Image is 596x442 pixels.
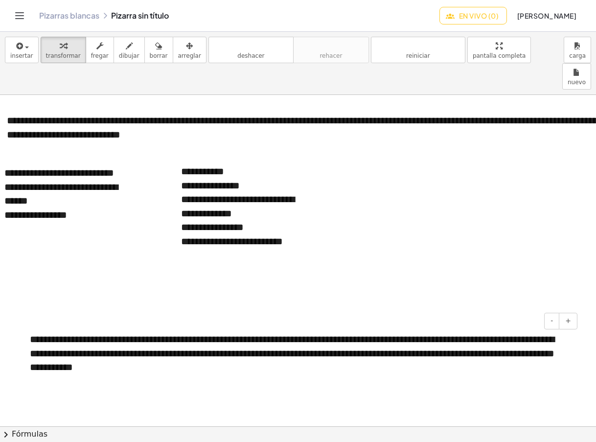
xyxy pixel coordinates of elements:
font: Fórmulas [12,429,47,439]
font: Pizarras blancas [39,10,99,21]
button: pantalla completa [467,37,531,63]
font: deshacer [237,52,264,59]
font: rehacer [320,52,342,59]
button: transformar [41,37,86,63]
button: [PERSON_NAME] [509,7,584,24]
font: refrescar [376,41,460,50]
button: dibujar [114,37,145,63]
button: refrescarreiniciar [371,37,465,63]
button: insertar [5,37,39,63]
button: rehacerrehacer [293,37,369,63]
button: Cambiar navegación [12,8,27,23]
font: - [550,317,553,325]
button: carga [564,37,591,63]
button: nuevo [562,63,591,90]
button: En vivo (0) [439,7,507,24]
button: fregar [86,37,114,63]
a: Pizarras blancas [39,11,99,21]
font: arreglar [178,52,201,59]
button: arreglar [173,37,206,63]
button: - [544,313,559,329]
font: + [565,317,571,325]
font: fregar [91,52,109,59]
font: nuevo [568,79,586,86]
font: [PERSON_NAME] [517,11,576,20]
font: pantalla completa [473,52,526,59]
font: borrar [150,52,168,59]
font: dibujar [119,52,139,59]
font: reiniciar [406,52,430,59]
button: deshacerdeshacer [208,37,294,63]
font: En vivo (0) [459,11,499,20]
font: deshacer [214,41,288,50]
button: + [559,313,577,329]
font: rehacer [298,41,364,50]
font: transformar [46,52,81,59]
font: carga [569,52,586,59]
font: insertar [10,52,33,59]
button: borrar [144,37,173,63]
